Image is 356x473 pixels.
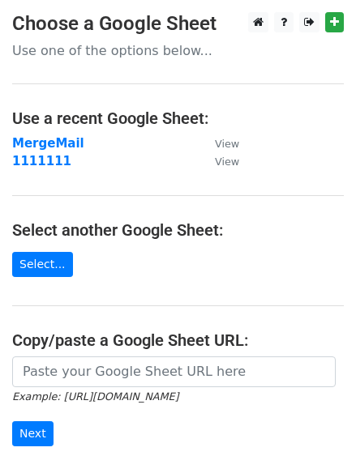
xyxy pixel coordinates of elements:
[12,154,71,168] a: 1111111
[12,421,54,446] input: Next
[12,356,336,387] input: Paste your Google Sheet URL here
[12,42,344,59] p: Use one of the options below...
[12,330,344,350] h4: Copy/paste a Google Sheet URL:
[215,156,239,168] small: View
[12,390,178,403] small: Example: [URL][DOMAIN_NAME]
[12,109,344,128] h4: Use a recent Google Sheet:
[12,136,84,151] a: MergeMail
[199,154,239,168] a: View
[215,138,239,150] small: View
[199,136,239,151] a: View
[12,12,344,36] h3: Choose a Google Sheet
[12,220,344,240] h4: Select another Google Sheet:
[12,252,73,277] a: Select...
